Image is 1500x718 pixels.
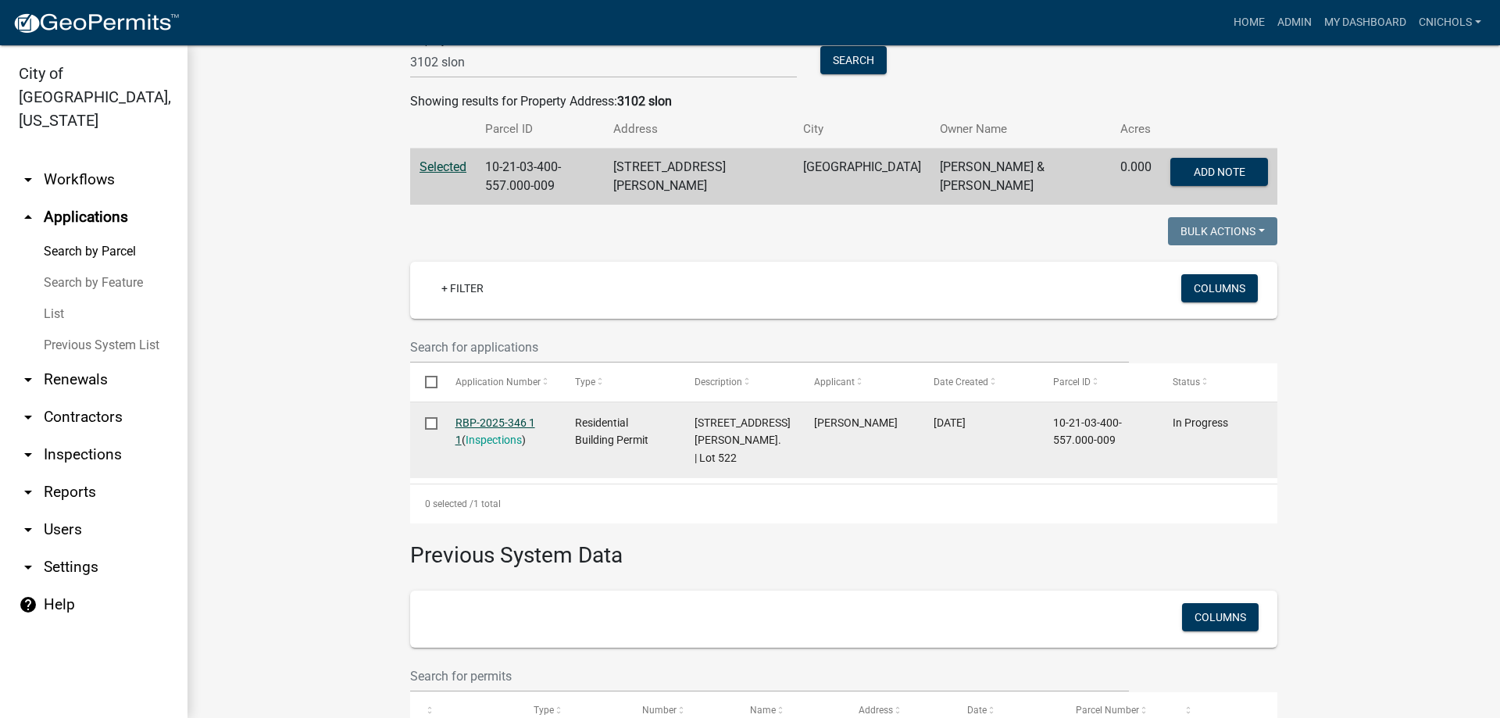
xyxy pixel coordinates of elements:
datatable-header-cell: Description [680,363,799,401]
a: cnichols [1412,8,1487,38]
i: help [19,595,37,614]
datatable-header-cell: Select [410,363,440,401]
span: Type [575,377,595,388]
span: Name [750,705,776,716]
datatable-header-cell: Type [559,363,679,401]
datatable-header-cell: Parcel ID [1038,363,1158,401]
span: Application Number [455,377,541,388]
i: arrow_drop_down [19,408,37,427]
a: My Dashboard [1318,8,1412,38]
i: arrow_drop_down [19,558,37,577]
button: Bulk Actions [1168,217,1277,245]
span: Date [967,705,987,716]
span: Status [1173,377,1200,388]
a: Home [1227,8,1271,38]
div: ( ) [455,414,545,450]
i: arrow_drop_down [19,170,37,189]
datatable-header-cell: Date Created [919,363,1038,401]
td: [GEOGRAPHIC_DATA] [794,148,930,205]
span: Residential Building Permit [575,416,648,447]
span: 0 selected / [425,498,473,509]
strong: 3102 slon [617,94,672,109]
i: arrow_drop_down [19,445,37,464]
div: 1 total [410,484,1277,523]
span: Parcel Number [1076,705,1139,716]
th: Parcel ID [476,111,604,148]
div: Showing results for Property Address: [410,92,1277,111]
td: [PERSON_NAME] & [PERSON_NAME] [930,148,1111,205]
button: Columns [1182,603,1259,631]
input: Search for permits [410,660,1129,692]
span: 10-21-03-400-557.000-009 [1053,416,1122,447]
a: + Filter [429,274,496,302]
button: Columns [1181,274,1258,302]
datatable-header-cell: Applicant [799,363,919,401]
span: In Progress [1173,416,1228,429]
th: Owner Name [930,111,1111,148]
i: arrow_drop_down [19,370,37,389]
span: Number [642,705,677,716]
span: Applicant [814,377,855,388]
span: KENNETH HALEY [814,416,898,429]
span: Type [534,705,554,716]
td: [STREET_ADDRESS][PERSON_NAME] [604,148,794,205]
td: 10-21-03-400-557.000-009 [476,148,604,205]
a: Inspections [466,434,522,446]
i: arrow_drop_down [19,483,37,502]
span: Date Created [934,377,988,388]
h3: Previous System Data [410,523,1277,572]
th: City [794,111,930,148]
a: RBP-2025-346 1 1 [455,416,535,447]
td: 0.000 [1111,148,1161,205]
span: Parcel ID [1053,377,1091,388]
span: Address [859,705,893,716]
span: Description [695,377,742,388]
th: Acres [1111,111,1161,148]
input: Search for applications [410,331,1129,363]
datatable-header-cell: Status [1158,363,1277,401]
a: Admin [1271,8,1318,38]
i: arrow_drop_up [19,208,37,227]
button: Add Note [1170,158,1268,186]
th: Address [604,111,794,148]
i: arrow_drop_down [19,520,37,539]
span: 09/11/2025 [934,416,966,429]
span: Add Note [1193,166,1245,178]
datatable-header-cell: Application Number [440,363,559,401]
span: 3102 Slone Dr Jeffersonville In. | Lot 522 [695,416,791,465]
a: Selected [420,159,466,174]
button: Search [820,46,887,74]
